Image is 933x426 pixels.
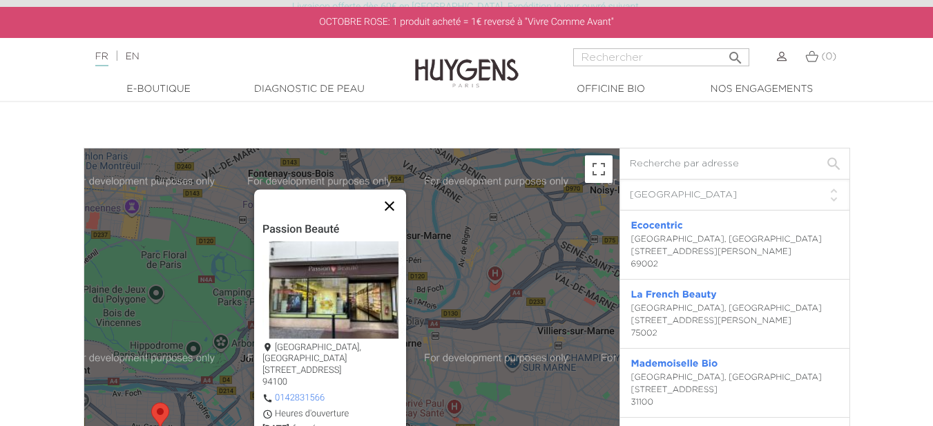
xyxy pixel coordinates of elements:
input: Recherche par adresse [620,148,849,180]
div: Heures d'ouverture [262,409,406,421]
div: Passion Beauté [262,223,406,238]
div: [GEOGRAPHIC_DATA], [GEOGRAPHIC_DATA] [STREET_ADDRESS][PERSON_NAME] 75002 [631,302,838,340]
a: FR [95,52,108,66]
div: [GEOGRAPHIC_DATA], [GEOGRAPHIC_DATA] [STREET_ADDRESS][PERSON_NAME] 69002 [631,233,838,271]
button: Fermer [373,190,406,223]
input: Rechercher [573,48,749,66]
div: [GEOGRAPHIC_DATA], [GEOGRAPHIC_DATA] [STREET_ADDRESS] 31100 [631,371,838,409]
a: La French Beauty [631,290,717,300]
div: [GEOGRAPHIC_DATA], [GEOGRAPHIC_DATA] [STREET_ADDRESS] 94100 [262,342,406,389]
a: Officine Bio [542,82,680,97]
a: Diagnostic de peau [240,82,378,97]
a: Nos engagements [693,82,831,97]
a: EN [125,52,139,61]
i:  [727,46,744,62]
button: Passer en plein écran [585,155,613,183]
img: Huygens [415,37,519,90]
button:  [723,44,748,63]
span: (0) [821,52,836,61]
a: E-Boutique [90,82,228,97]
div: | [88,48,378,65]
img: 64-stores_default.jpg [262,242,406,339]
a: 0142831566 [275,394,325,404]
a: Mademoiselle Bio [631,359,718,369]
a: Ecocentric [631,221,683,231]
